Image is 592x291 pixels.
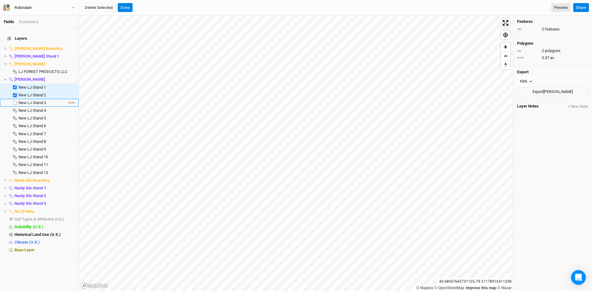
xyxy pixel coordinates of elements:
span: No 25 Mine [14,209,34,214]
div: New LJ Stand 4 [18,108,75,113]
span: hide [67,99,75,107]
div: Robindale [14,5,32,11]
a: Fields [4,19,14,24]
a: Mapbox [416,286,433,290]
div: Base Layer [14,248,75,253]
span: New LJ Stand 5 [18,116,46,120]
a: Improve this map [466,286,496,290]
span: features [545,26,560,32]
div: 2 [517,48,588,54]
div: area [517,55,539,60]
div: New LJ Stand 1 [18,85,75,90]
div: New LJ Stand 12 [18,170,75,175]
button: Done [118,3,133,12]
canvas: Map [79,15,513,291]
span: Nanty Glo Boundary [14,178,50,183]
span: New LJ Stand 7 [18,131,46,136]
div: No 25 Mine [14,209,75,214]
div: KML [520,78,528,84]
div: Becker Stand 1 [14,54,75,59]
span: Nanty Glo Stand 2 [14,193,46,198]
div: New LJ Stand 8 [18,139,75,144]
span: LJ FOREST PRODUCTS LLC [18,69,67,74]
a: Maxar [497,286,512,290]
span: Suitability (U.S.) [14,224,43,229]
div: Economics [19,19,39,25]
div: New LJ Stand 5 [18,116,75,121]
span: [PERSON_NAME] Boundary [14,46,63,51]
span: Nanty Glo Stand 1 [14,186,46,190]
button: + New Note [567,104,588,109]
span: New LJ Stand 12 [18,170,48,175]
span: Zoom out [501,52,510,60]
button: Reset bearing to north [501,60,510,69]
a: OpenStreetMap [434,286,464,290]
span: New LJ Stand 1 [18,85,46,90]
span: New LJ Stand 8 [18,139,46,144]
button: Enter fullscreen [501,18,510,27]
div: Nanty Glo Stand 2 [14,193,75,198]
div: Ernest Boundary [14,62,75,67]
span: New LJ Stand 9 [18,147,46,152]
button: Zoom out [501,51,510,60]
div: Nanty Glo Boundary [14,178,75,183]
span: Layer Notes [517,104,539,109]
div: 40.68047642731125 , -79.21178916311298 [438,278,513,285]
a: Preview [551,3,571,12]
h4: Features [517,19,588,24]
div: New LJ Stand 2 [18,93,75,98]
div: Suitability (U.S.) [14,224,75,229]
button: Robindale [3,4,76,11]
span: Reset bearing to north [501,61,510,69]
span: Historical Land Use (U.S.) [14,232,61,237]
span: New LJ Stand 2 [18,93,46,97]
h4: polygons [517,41,588,46]
span: Soil Types & Attributes (U.S.) [14,217,64,221]
button: Delete Selected [82,3,115,12]
div: qty [517,27,539,31]
div: LJ FOREST PRODUCTS LLC [18,69,75,74]
div: Historical Land Use (U.S.) [14,232,75,237]
div: New LJ Stand 9 [18,147,75,152]
button: Share [573,3,589,12]
div: New LJ Stand 3 [18,100,67,105]
span: New LJ Stand 6 [18,123,46,128]
span: New LJ Stand 3 [18,100,46,105]
div: Nanty Glo Stand 1 [14,186,75,191]
span: New LJ Stand 11 [18,162,48,167]
span: ac [550,55,554,61]
span: Base Layer [14,248,35,252]
div: Ernest Stands [14,77,75,82]
button: Export[PERSON_NAME] [517,87,588,96]
button: Find my location [501,30,510,39]
div: Nanty Glo Stand 3 [14,201,75,206]
span: polygons [545,48,561,54]
button: Zoom in [501,42,510,51]
button: KML [517,77,535,86]
div: Becker Boundary [14,46,75,51]
span: New LJ Stand 10 [18,155,48,159]
div: Climate (U.S.) [14,240,75,245]
a: Mapbox logo [81,282,108,289]
span: Nanty Glo Stand 3 [14,201,46,206]
span: Climate (U.S.) [14,240,40,245]
div: New LJ Stand 10 [18,155,75,160]
span: [PERSON_NAME] Stand 1 [14,54,59,59]
span: New LJ Stand 4 [18,108,46,113]
div: New LJ Stand 6 [18,123,75,128]
div: Soil Types & Attributes (U.S.) [14,217,75,222]
div: New LJ Stand 11 [18,162,75,167]
div: New LJ Stand 7 [18,131,75,136]
h4: Layers [4,32,75,45]
span: [PERSON_NAME] [14,62,45,66]
div: Open Intercom Messenger [571,270,586,285]
span: [PERSON_NAME] [14,77,45,82]
div: qty [517,49,539,53]
div: 5.37 [517,55,588,61]
div: 2 [517,26,588,32]
h4: Export [517,70,588,75]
